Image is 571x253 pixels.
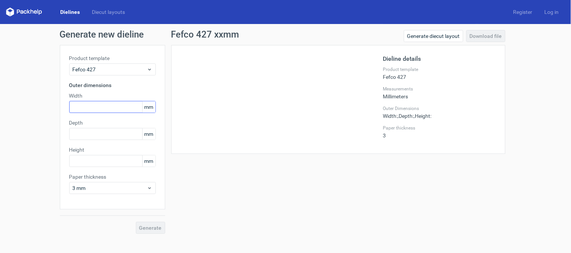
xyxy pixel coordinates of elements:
[507,8,539,16] a: Register
[383,54,496,63] h2: Dieline details
[69,54,156,62] label: Product template
[383,125,496,131] label: Paper thickness
[69,92,156,99] label: Width
[69,146,156,154] label: Height
[69,81,156,89] h3: Outer dimensions
[142,128,155,140] span: mm
[539,8,565,16] a: Log in
[383,105,496,111] label: Outer Dimensions
[86,8,131,16] a: Diecut layouts
[404,30,463,42] a: Generate diecut layout
[398,113,414,119] span: , Depth :
[142,101,155,113] span: mm
[414,113,432,119] span: , Height :
[60,30,512,39] h1: Generate new dieline
[69,173,156,181] label: Paper thickness
[69,119,156,127] label: Depth
[54,8,86,16] a: Dielines
[383,86,496,92] label: Measurements
[73,184,147,192] span: 3 mm
[142,155,155,167] span: mm
[383,86,496,99] div: Millimeters
[383,66,496,72] label: Product template
[383,113,398,119] span: Width :
[383,125,496,139] div: 3
[383,66,496,80] div: Fefco 427
[171,30,239,39] h1: Fefco 427 xxmm
[73,66,147,73] span: Fefco 427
